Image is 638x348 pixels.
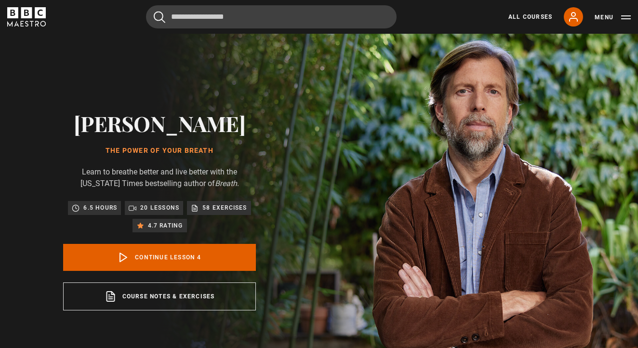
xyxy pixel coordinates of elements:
a: Course notes & exercises [63,282,256,310]
a: Continue lesson 4 [63,244,256,271]
button: Submit the search query [154,11,165,23]
input: Search [146,5,397,28]
svg: BBC Maestro [7,7,46,27]
h2: [PERSON_NAME] [63,111,256,135]
p: 6.5 hours [83,203,117,213]
button: Toggle navigation [595,13,631,22]
h1: The Power of Your Breath [63,147,256,155]
p: 20 lessons [140,203,179,213]
p: 58 exercises [202,203,247,213]
a: All Courses [508,13,552,21]
i: Breath [215,179,237,188]
p: 4.7 rating [148,221,183,230]
p: Learn to breathe better and live better with the [US_STATE] Times bestselling author of . [63,166,256,189]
